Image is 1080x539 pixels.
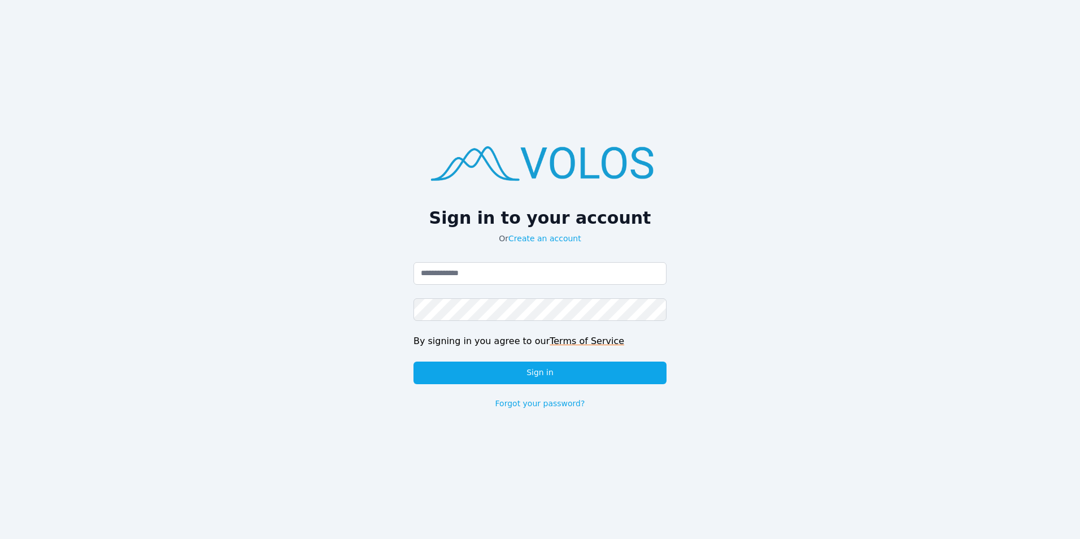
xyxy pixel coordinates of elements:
img: logo.png [413,130,667,194]
p: Or [413,233,667,244]
button: Sign in [413,362,667,384]
a: Forgot your password? [495,398,585,409]
div: By signing in you agree to our [413,334,667,348]
h2: Sign in to your account [413,208,667,228]
a: Terms of Service [550,336,624,346]
a: Create an account [508,234,581,243]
